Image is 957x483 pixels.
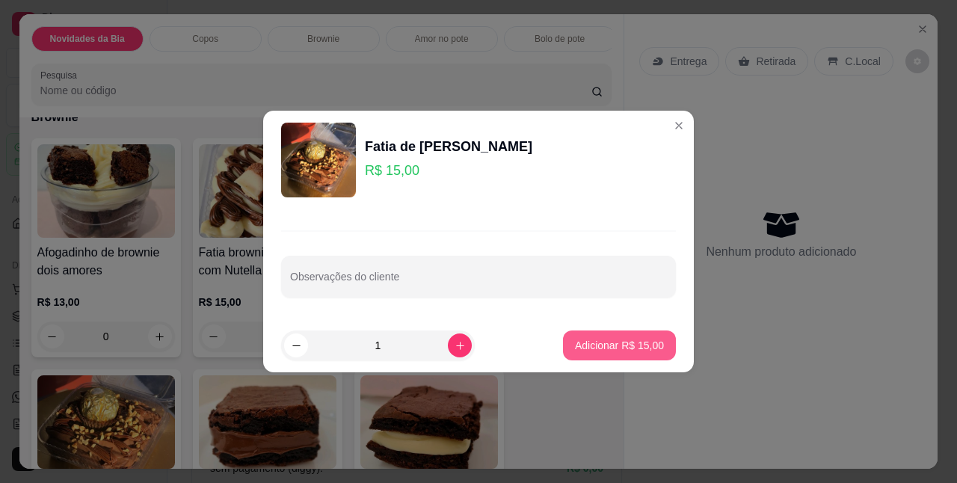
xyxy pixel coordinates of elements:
[448,333,472,357] button: increase-product-quantity
[563,330,676,360] button: Adicionar R$ 15,00
[284,333,308,357] button: decrease-product-quantity
[290,275,667,290] input: Observações do cliente
[365,160,532,181] p: R$ 15,00
[667,114,691,138] button: Close
[281,123,356,197] img: product-image
[365,136,532,157] div: Fatia de [PERSON_NAME]
[575,338,664,353] p: Adicionar R$ 15,00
